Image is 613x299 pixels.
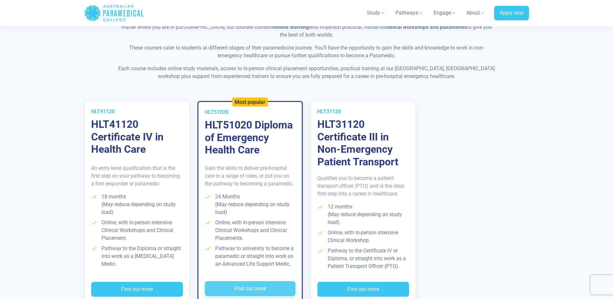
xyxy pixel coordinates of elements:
li: Pathway to the Certificate IV or Diploma, or straight into work as a Patient Transport Officer (P... [317,247,409,270]
button: Find out more [91,282,183,297]
li: Online, with in-person intensive Clinical Workshops and Clinical Placements. [205,219,295,242]
h3: HLT31120 Certificate III in Non-Emergency Patient Transport [317,118,409,168]
strong: online learning [274,24,309,30]
p: An entry-level qualification that is the first step on your pathway to becoming a first responder... [91,164,183,188]
li: Pathway to university to become a paramedic or straight into work as an Advanced Life Support Medic. [205,245,295,268]
li: 12 months (May reduce depending on study load) [317,203,409,226]
h3: HLT51020 Diploma of Emergency Health Care [205,119,295,156]
p: At [GEOGRAPHIC_DATA], we offer two nationally recognised Healthcare Courses, both available onlin... [118,16,496,39]
a: Study [363,4,389,22]
a: Pathways [392,4,427,22]
a: Australian Paramedical College [84,3,144,24]
li: 24 Months (May reduce depending on study load) [205,193,295,216]
h3: HLT41120 Certificate IV in Health Care [91,118,183,155]
button: Find out more [205,281,295,296]
p: Qualifies you to become a patient transport officer (PTO) and is the ideal first step into a care... [317,174,409,198]
li: Online, with in-person intensive Clinical Workshops and Clinical Placement. [91,219,183,242]
span: HLT51020 [205,109,228,115]
li: Pathway to the Diploma or straight into work as a [MEDICAL_DATA] Medic. [91,245,183,268]
button: Find out more [317,282,409,297]
a: About [462,4,489,22]
a: Apply now [494,6,529,21]
a: Engage [430,4,460,22]
strong: clinical workshops and placements [386,24,467,30]
span: HLT41120 [91,108,115,115]
li: 18 months (May reduce depending on study load) [91,193,183,216]
h5: Most popular [235,99,265,105]
p: Gain the skills to deliver pre-hospital care in a range of roles, or put you on the pathway to be... [205,164,295,188]
li: Online, with in-person intensive Clinical Workshop. [317,229,409,244]
p: These courses cater to students at different stages of their paramedicine journey. You’ll have th... [118,44,496,60]
p: Each course includes online study materials, access to in-person clinical placement opportunities... [118,65,496,80]
span: HLT31120 [317,108,341,115]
